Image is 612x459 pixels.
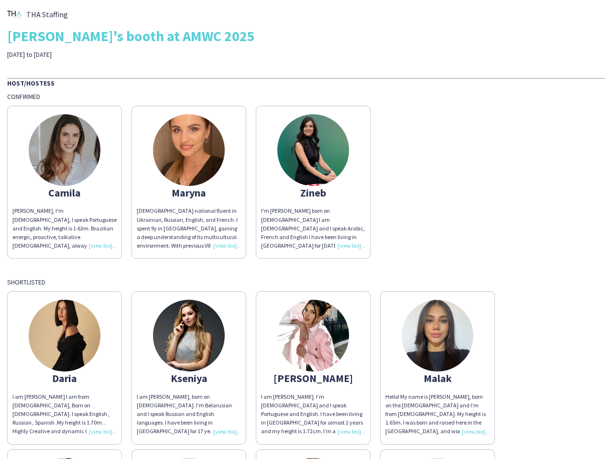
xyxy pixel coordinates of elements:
[261,393,365,436] div: I am [PERSON_NAME]. I’m [DEMOGRAPHIC_DATA] and I speak Portuguese and English. I have been living...
[277,300,349,372] img: thumb-ea90278e-f7ba-47c0-a5d4-36582162575c.jpg
[7,7,22,22] img: thumb-e872ffd7-0c75-4aa4-86fa-e9fb882d4165.png
[261,188,365,197] div: Zineb
[7,29,605,43] div: [PERSON_NAME]'s booth at AMWC 2025
[7,278,605,286] div: Shortlisted
[26,10,68,19] span: THA Staffing
[153,300,225,372] img: thumb-6137c2e20776d.jpeg
[385,393,490,436] div: Hello! My name is [PERSON_NAME], born on the [DEMOGRAPHIC_DATA] and I’m from [DEMOGRAPHIC_DATA]. ...
[137,393,238,444] span: I am [PERSON_NAME], born on [DEMOGRAPHIC_DATA]. I'm Belarusian and I speak Russian and English la...
[137,374,241,382] div: Kseniya
[277,114,349,186] img: thumb-8fa862a2-4ba6-4d8c-b812-4ab7bb08ac6d.jpg
[137,207,241,250] div: [DEMOGRAPHIC_DATA] national fluent in Ukrainian, Russian, English, and French. I spent 9y in [GEO...
[12,188,117,197] div: Camila
[385,374,490,382] div: Malak
[261,207,365,250] div: I'm [PERSON_NAME] born on [DEMOGRAPHIC_DATA] I am [DEMOGRAPHIC_DATA] and I speak Arabic, French a...
[7,78,605,87] div: Host/Hostess
[153,114,225,186] img: thumb-671b7c58dfd28.jpeg
[12,207,117,250] div: [PERSON_NAME], I'm [DEMOGRAPHIC_DATA], I speak Portuguese and English. My height is 1.63m. Brazil...
[29,114,100,186] img: thumb-6246947601a70.jpeg
[137,188,241,197] div: Maryna
[402,300,473,372] img: thumb-670adb23170e3.jpeg
[29,300,100,372] img: thumb-6059cd74897af.jpg
[12,374,117,382] div: Daria
[7,92,605,101] div: Confirmed
[261,374,365,382] div: [PERSON_NAME]
[7,50,217,59] div: [DATE] to [DATE]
